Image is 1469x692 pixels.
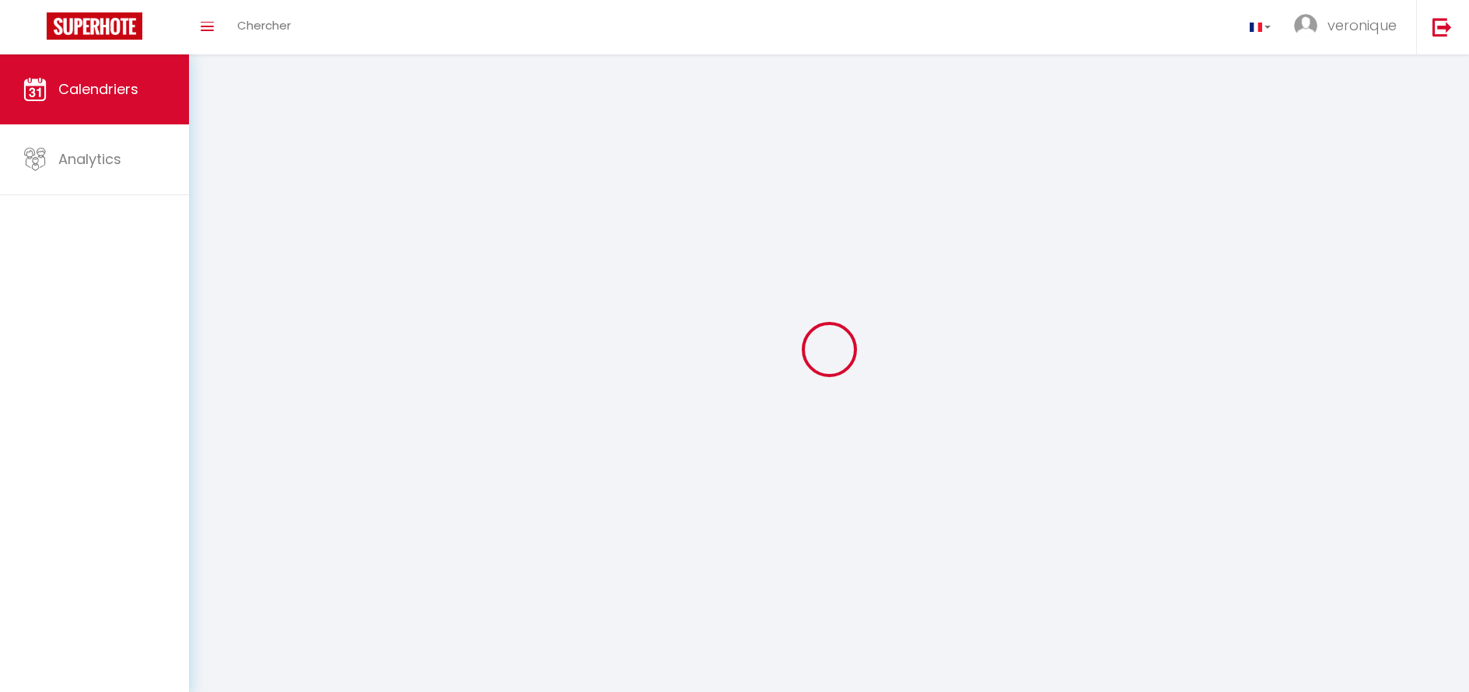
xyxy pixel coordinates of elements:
[58,149,121,169] span: Analytics
[237,17,291,33] span: Chercher
[58,79,138,99] span: Calendriers
[1432,17,1452,37] img: logout
[1294,14,1317,37] img: ...
[1327,16,1397,35] span: veronique
[47,12,142,40] img: Super Booking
